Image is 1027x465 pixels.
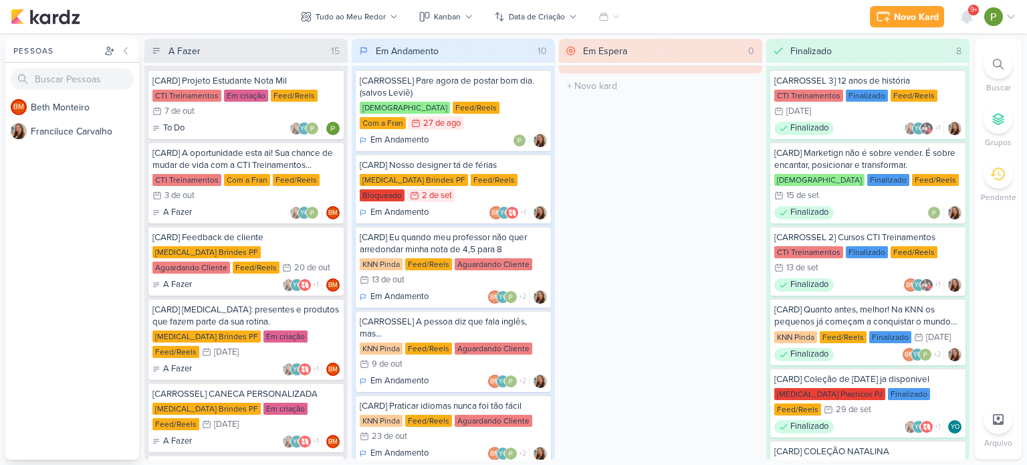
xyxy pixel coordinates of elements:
[499,379,507,385] p: YO
[488,290,530,304] div: Colaboradores: Beth Monteiro, Yasmin Oliveira, Paloma Paixão Designer, knnpinda@gmail.com, financ...
[919,348,932,361] img: Paloma Paixão Designer
[360,174,468,186] div: [MEDICAL_DATA] Brindes PF
[263,403,308,415] div: Em criação
[981,191,1016,203] p: Pendente
[534,134,547,147] img: Franciluce Carvalho
[293,439,302,446] p: YO
[497,206,511,219] div: Yasmin Oliveira
[984,437,1012,449] p: Arquivo
[11,68,134,90] input: Buscar Pessoas
[294,264,330,272] div: 20 de out
[360,415,403,427] div: KNN Pinda
[224,90,268,102] div: Em criação
[743,44,760,58] div: 0
[948,348,961,361] div: Responsável: Franciluce Carvalho
[891,246,937,258] div: Feed/Reels
[904,122,944,135] div: Colaboradores: Franciluce Carvalho, Yasmin Oliveira, cti direção, Paloma Paixão Designer
[282,278,322,292] div: Colaboradores: Franciluce Carvalho, Yasmin Oliveira, Allegra Plásticos e Brindes Personalizados, ...
[360,400,547,412] div: [CARD] Praticar idiomas nunca foi tão fácil
[300,210,309,217] p: YO
[376,44,439,58] div: Em Andamento
[360,159,547,171] div: [CARD] Nosso designer tá de férias
[920,420,933,434] img: Allegra Plásticos e Brindes Personalizados
[786,191,819,200] div: 15 de set
[519,207,526,218] span: +1
[948,206,961,219] img: Franciluce Carvalho
[326,44,345,58] div: 15
[490,294,499,301] p: BM
[562,76,760,96] input: + Novo kard
[774,403,821,415] div: Feed/Reels
[904,420,917,434] img: Franciluce Carvalho
[152,435,192,448] div: A Fazer
[911,348,924,361] div: Yasmin Oliveira
[163,206,192,219] p: A Fazer
[948,122,961,135] div: Responsável: Franciluce Carvalho
[504,290,518,304] img: Paloma Paixão Designer
[298,363,312,376] img: Allegra Plásticos e Brindes Personalizados
[903,348,916,361] div: Beth Monteiro
[933,422,941,432] span: +1
[948,348,961,361] img: Franciluce Carvalho
[300,126,309,132] p: YO
[370,206,429,219] p: Em Andamento
[31,124,139,138] div: F r a n c i l u c e C a r v a l h o
[152,174,221,186] div: CTI Treinamentos
[948,206,961,219] div: Responsável: Franciluce Carvalho
[163,278,192,292] p: A Fazer
[870,6,944,27] button: Novo Kard
[904,278,944,292] div: Colaboradores: Beth Monteiro, Yasmin Oliveira, cti direção, Paloma Paixão Designer
[163,122,185,135] p: To Do
[282,363,322,376] div: Colaboradores: Franciluce Carvalho, Yasmin Oliveira, Allegra Plásticos e Brindes Personalizados, ...
[152,122,185,135] div: To Do
[790,44,832,58] div: Finalizado
[455,415,532,427] div: Aguardando Cliente
[774,278,834,292] div: Finalizado
[360,134,429,147] div: Em Andamento
[271,90,318,102] div: Feed/Reels
[298,206,311,219] div: Yasmin Oliveira
[405,415,452,427] div: Feed/Reels
[360,290,429,304] div: Em Andamento
[290,278,304,292] div: Yasmin Oliveira
[360,206,429,219] div: Em Andamento
[370,447,429,460] p: Em Andamento
[774,122,834,135] div: Finalizado
[518,376,526,387] span: +2
[298,278,312,292] img: Allegra Plásticos e Brindes Personalizados
[867,174,909,186] div: Finalizado
[948,420,961,434] div: Responsável: Yasmin Oliveira
[360,447,429,460] div: Em Andamento
[912,278,925,292] div: Yasmin Oliveira
[405,258,452,270] div: Feed/Reels
[273,174,320,186] div: Feed/Reels
[282,363,296,376] img: Franciluce Carvalho
[471,174,518,186] div: Feed/Reels
[904,122,917,135] img: Franciluce Carvalho
[290,122,303,135] img: Franciluce Carvalho
[360,75,547,99] div: [CARROSSEL] Pare agora de postar bom dia. (salvos Leviê)
[499,294,507,301] p: YO
[11,99,27,115] div: Beth Monteiro
[312,436,319,447] span: +1
[790,206,828,219] p: Finalizado
[11,123,27,139] img: Franciluce Carvalho
[282,278,296,292] img: Franciluce Carvalho
[490,451,499,458] p: BM
[894,10,939,24] div: Novo Kard
[422,191,452,200] div: 2 de set
[790,348,828,361] p: Finalizado
[360,343,403,355] div: KNN Pinda
[282,435,322,448] div: Colaboradores: Franciluce Carvalho, Yasmin Oliveira, Allegra Plásticos e Brindes Personalizados, ...
[774,348,834,361] div: Finalizado
[513,134,530,147] div: Colaboradores: Paloma Paixão Designer
[152,75,340,87] div: [CARD] Projeto Estudante Nota Mil
[915,126,923,132] p: YO
[904,420,944,434] div: Colaboradores: Franciluce Carvalho, Yasmin Oliveira, Allegra Plásticos e Brindes Personalizados, ...
[951,424,959,431] p: YO
[496,375,509,388] div: Yasmin Oliveira
[360,102,450,114] div: [DEMOGRAPHIC_DATA]
[370,290,429,304] p: Em Andamento
[913,352,922,359] p: YO
[152,262,230,274] div: Aguardando Cliente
